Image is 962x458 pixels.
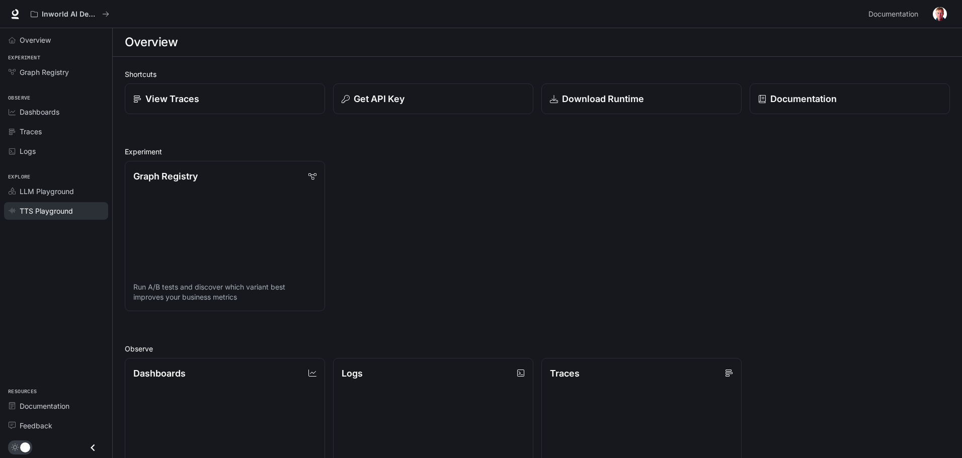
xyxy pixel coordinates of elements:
[4,123,108,140] a: Traces
[20,126,42,137] span: Traces
[354,92,405,106] p: Get API Key
[20,107,59,117] span: Dashboards
[20,35,51,45] span: Overview
[562,92,644,106] p: Download Runtime
[20,401,69,411] span: Documentation
[933,7,947,21] img: User avatar
[864,4,926,24] a: Documentation
[26,4,114,24] button: All workspaces
[125,32,178,52] h1: Overview
[4,182,108,200] a: LLM Playground
[145,92,199,106] p: View Traces
[868,8,918,21] span: Documentation
[20,420,52,431] span: Feedback
[342,367,363,380] p: Logs
[125,69,950,79] h2: Shortcuts
[82,437,104,458] button: Close drawer
[20,146,36,156] span: Logs
[125,343,950,354] h2: Observe
[125,146,950,157] h2: Experiment
[42,10,98,19] p: Inworld AI Demos
[125,161,325,311] a: Graph RegistryRun A/B tests and discover which variant best improves your business metrics
[770,92,837,106] p: Documentation
[4,417,108,434] a: Feedback
[333,83,533,114] button: Get API Key
[20,67,69,77] span: Graph Registry
[550,367,580,380] p: Traces
[133,282,316,302] p: Run A/B tests and discover which variant best improves your business metrics
[4,202,108,220] a: TTS Playground
[750,83,950,114] a: Documentation
[4,142,108,160] a: Logs
[133,169,198,183] p: Graph Registry
[4,31,108,49] a: Overview
[930,4,950,24] button: User avatar
[4,103,108,121] a: Dashboards
[20,186,74,197] span: LLM Playground
[541,83,742,114] a: Download Runtime
[20,441,30,452] span: Dark mode toggle
[4,397,108,415] a: Documentation
[4,63,108,81] a: Graph Registry
[125,83,325,114] a: View Traces
[133,367,186,380] p: Dashboards
[20,206,73,216] span: TTS Playground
